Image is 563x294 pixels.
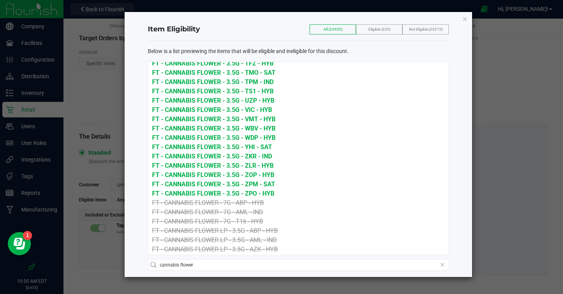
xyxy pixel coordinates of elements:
[152,181,275,188] span: FT - CANNABIS FLOWER - 3.5G - ZPM - SAT
[152,97,274,104] span: FT - CANNABIS FLOWER - 3.5G - UZP - HYB
[8,232,31,255] iframe: Resource center
[152,246,278,253] span: FT - CANNABIS FLOWER LP - 3.5G - AZK - HYB
[152,69,276,76] span: FT - CANNABIS FLOWER - 3.5G - TMO - SAT
[409,27,443,31] span: Not Eligible (23215)
[152,236,277,244] span: FT - CANNABIS FLOWER LP - 3.5G - AML - IND
[152,162,274,169] span: FT - CANNABIS FLOWER - 3.5G - ZLR - HYB
[152,106,272,113] span: FT - CANNABIS FLOWER - 3.5G - VIC - HYB
[152,227,278,234] span: FT - CANNABIS FLOWER LP - 3.5G - ABP - HYB
[152,199,264,206] span: FT - CANNABIS FLOWER - 7G - ABP - HYB
[152,218,263,225] span: FT - CANNABIS FLOWER - 7G - T16 - HYB
[152,190,274,197] span: FT - CANNABIS FLOWER - 3.5G - ZPO - HYB
[148,259,449,271] input: Filter by name
[23,231,32,240] iframe: Resource center unread badge
[152,208,263,216] span: FT - CANNABIS FLOWER - 7G - AML - IND
[152,115,276,123] span: FT - CANNABIS FLOWER - 3.5G - VMT - HYB
[152,171,274,179] span: FT - CANNABIS FLOWER - 3.5G - ZOP - HYB
[152,143,272,151] span: FT - CANNABIS FLOWER - 3.5G - YHI - SAT
[152,88,274,95] span: FT - CANNABIS FLOWER - 3.5G - TS1 - HYB
[368,27,390,31] span: Eligible (220)
[152,153,272,160] span: FT - CANNABIS FLOWER - 3.5G - ZKR - IND
[152,125,276,132] span: FT - CANNABIS FLOWER - 3.5G - WBV - HYB
[152,134,276,141] span: FT - CANNABIS FLOWER - 3.5G - WDP - HYB
[152,78,274,86] span: FT - CANNABIS FLOWER - 3.5G - TPM - IND
[152,60,274,67] span: FT - CANNABIS FLOWER - 3.5G - TFZ - HYB
[148,47,449,62] div: Below is a list previewing the items that will be eligible and ineligible for this discount.
[323,27,342,31] span: All (23435)
[151,262,157,268] inline-svg: Search
[148,24,449,34] h4: Item Eligibility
